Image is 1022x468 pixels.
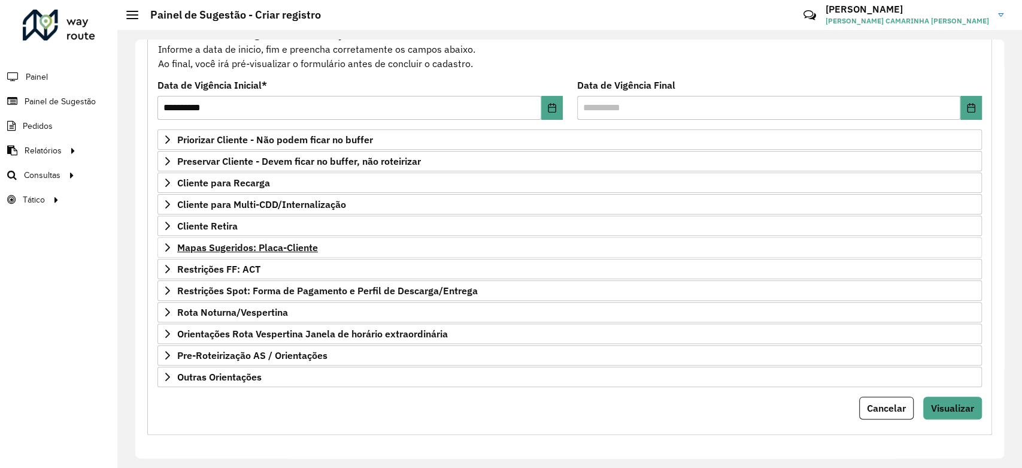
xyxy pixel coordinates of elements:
[177,200,346,209] span: Cliente para Multi-CDD/Internalização
[157,345,982,366] a: Pre-Roteirização AS / Orientações
[177,156,421,166] span: Preservar Cliente - Devem ficar no buffer, não roteirizar
[23,120,53,132] span: Pedidos
[157,27,982,71] div: Informe a data de inicio, fim e preencha corretamente os campos abaixo. Ao final, você irá pré-vi...
[157,237,982,258] a: Mapas Sugeridos: Placa-Cliente
[859,397,914,419] button: Cancelar
[931,402,974,414] span: Visualizar
[157,216,982,236] a: Cliente Retira
[177,135,373,144] span: Priorizar Cliente - Não podem ficar no buffer
[177,307,288,317] span: Rota Noturna/Vespertina
[25,144,62,157] span: Relatórios
[158,29,356,41] strong: Cadastro Painel de sugestão de roteirização:
[867,402,906,414] span: Cancelar
[157,78,267,92] label: Data de Vigência Inicial
[177,351,327,360] span: Pre-Roteirização AS / Orientações
[25,95,96,108] span: Painel de Sugestão
[177,178,270,188] span: Cliente para Recarga
[26,71,48,83] span: Painel
[157,324,982,344] a: Orientações Rota Vespertina Janela de horário extraordinária
[157,259,982,279] a: Restrições FF: ACT
[826,4,989,15] h3: [PERSON_NAME]
[138,8,321,22] h2: Painel de Sugestão - Criar registro
[577,78,675,92] label: Data de Vigência Final
[177,264,260,274] span: Restrições FF: ACT
[24,169,60,182] span: Consultas
[157,173,982,193] a: Cliente para Recarga
[960,96,982,120] button: Choose Date
[177,286,478,295] span: Restrições Spot: Forma de Pagamento e Perfil de Descarga/Entrega
[157,280,982,301] a: Restrições Spot: Forma de Pagamento e Perfil de Descarga/Entrega
[157,302,982,322] a: Rota Noturna/Vespertina
[177,243,318,252] span: Mapas Sugeridos: Placa-Cliente
[157,194,982,215] a: Cliente para Multi-CDD/Internalização
[157,151,982,171] a: Preservar Cliente - Devem ficar no buffer, não roteirizar
[541,96,563,120] button: Choose Date
[177,329,448,339] span: Orientações Rota Vespertina Janela de horário extraordinária
[177,372,262,382] span: Outras Orientações
[797,2,823,28] a: Contato Rápido
[23,194,45,206] span: Tático
[177,221,238,231] span: Cliente Retira
[923,397,982,419] button: Visualizar
[157,367,982,387] a: Outras Orientações
[826,16,989,26] span: [PERSON_NAME] CAMARINHA [PERSON_NAME]
[157,129,982,150] a: Priorizar Cliente - Não podem ficar no buffer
